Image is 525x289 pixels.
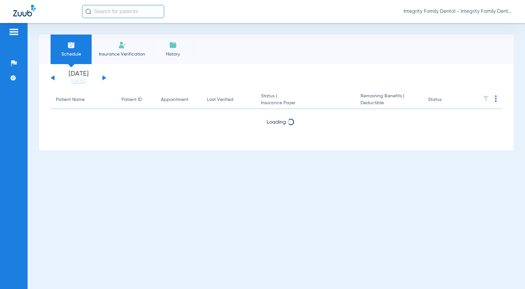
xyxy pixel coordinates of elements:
a: [DATE] [59,79,98,85]
img: Schedule [67,41,75,49]
div: Last Verified [207,96,251,103]
img: hamburger-icon [9,28,19,36]
img: Search Icon [85,9,91,14]
span: Loading [267,120,286,125]
span: Schedule [55,51,87,58]
img: Manual Insurance Verification [118,41,126,49]
span: Insurance Verification [97,51,147,58]
div: Patient ID [121,96,150,103]
th: Remaining Benefits | [355,91,423,109]
div: Patient Name [56,96,111,103]
div: Last Verified [207,96,233,103]
div: Patient ID [121,96,142,103]
span: History [157,51,188,58]
span: Integrity Family Dental - Integrity Family Dental [404,8,512,15]
th: Status [423,91,467,109]
div: Appointment [161,96,188,103]
div: Appointment [161,96,196,103]
th: Status | [256,91,355,109]
span: Insurance Payer [261,100,350,107]
input: Search for patients [82,5,164,18]
div: Patient Name [56,96,85,103]
li: [DATE] [59,71,98,85]
img: Zuub Logo [13,5,36,16]
img: filter.svg [483,95,489,102]
img: group-dot-blue.svg [495,95,497,102]
span: Deductible [361,100,418,107]
img: History [169,41,177,49]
